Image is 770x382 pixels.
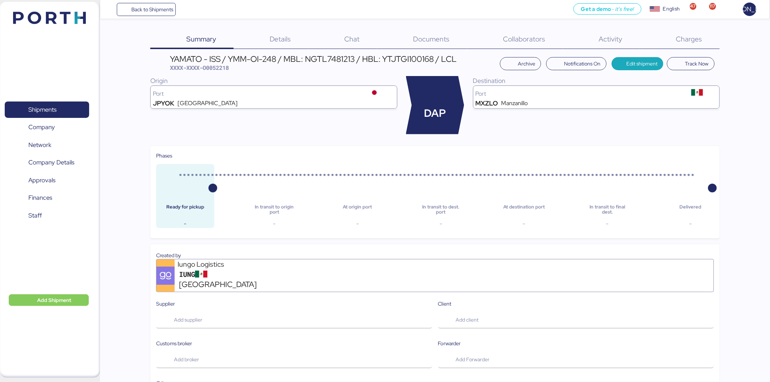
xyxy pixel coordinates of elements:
button: Add Shipment [9,294,89,306]
div: Delivered [667,204,714,215]
div: Phases [156,152,714,160]
span: Notifications On [564,59,601,68]
button: Add broker [156,350,432,369]
a: Company Details [5,154,89,171]
div: In transit to final dest. [584,204,631,215]
span: Archive [518,59,535,68]
div: MXZLO [476,100,498,106]
div: Origin [150,76,397,85]
div: - [501,219,547,228]
a: Approvals [5,172,89,189]
div: In transit to origin port [251,204,298,215]
span: Finances [28,192,52,203]
span: Documents [413,34,450,44]
div: YAMATO - ISS / YMM-OI-248 / MBL: NGTL7481213 / HBL: YTJTGI100168 / LCL [170,55,457,63]
span: [GEOGRAPHIC_DATA] [179,279,257,290]
span: Add supplier [174,315,202,324]
span: Track Now [685,59,709,68]
span: Company [28,122,55,132]
button: Notifications On [546,57,607,70]
span: XXXX-XXXX-O0052218 [170,64,229,71]
a: Network [5,137,89,154]
a: Staff [5,207,89,224]
div: - [162,219,209,228]
div: - [584,219,631,228]
div: Destination [473,76,720,85]
span: Edit shipment [626,59,658,68]
div: - [251,219,298,228]
button: Edit shipment [612,57,664,70]
span: DAP [424,106,446,121]
span: Add Forwarder [456,355,490,364]
a: Back to Shipments [117,3,176,16]
div: Manzanillo [501,100,528,106]
div: Created by [156,251,714,259]
div: JPYOK [153,100,174,106]
span: Chat [345,34,360,44]
div: Port [153,91,354,97]
span: Shipments [28,104,56,115]
div: Iungo Logistics [178,259,265,269]
span: Network [28,140,51,150]
button: Archive [500,57,541,70]
span: Summary [186,34,216,44]
button: Add supplier [156,311,432,329]
span: Activity [599,34,623,44]
div: Ready for pickup [162,204,209,215]
div: At destination port [501,204,547,215]
div: [GEOGRAPHIC_DATA] [178,100,238,106]
div: - [334,219,381,228]
button: Add client [438,311,714,329]
button: Add Forwarder [438,350,714,369]
button: Menu [104,3,117,16]
span: Collaborators [503,34,545,44]
div: Port [476,91,677,97]
a: Company [5,119,89,136]
div: In transit to dest. port [417,204,464,215]
span: Back to Shipments [131,5,173,14]
span: Details [270,34,291,44]
button: Track Now [667,57,715,70]
a: Finances [5,190,89,206]
div: English [663,5,680,13]
span: Add broker [174,355,199,364]
span: Company Details [28,157,74,168]
div: - [667,219,714,228]
span: Add client [456,315,479,324]
span: Staff [28,210,42,221]
div: At origin port [334,204,381,215]
a: Shipments [5,102,89,118]
span: Add Shipment [37,296,71,305]
span: Charges [676,34,702,44]
div: - [417,219,464,228]
span: Approvals [28,175,55,186]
